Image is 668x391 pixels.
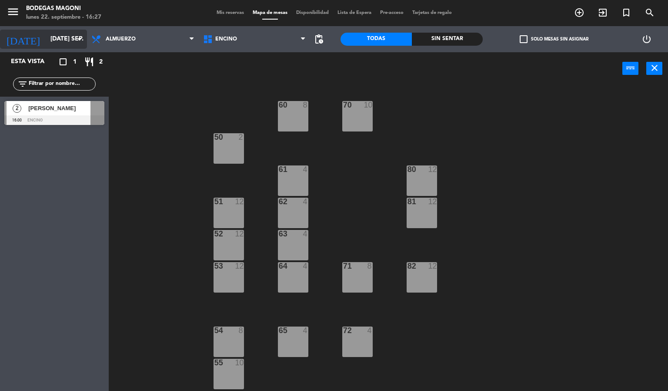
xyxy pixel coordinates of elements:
[248,10,292,15] span: Mapa de mesas
[28,104,90,113] span: [PERSON_NAME]
[239,133,244,141] div: 2
[214,230,215,238] div: 52
[106,36,136,42] span: Almuerzo
[73,57,77,67] span: 1
[343,327,344,334] div: 72
[28,79,95,89] input: Filtrar por nombre...
[214,327,215,334] div: 54
[646,62,662,75] button: close
[215,36,237,42] span: Encino
[428,262,437,270] div: 12
[428,165,437,173] div: 12
[412,33,483,46] div: Sin sentar
[303,327,308,334] div: 4
[7,5,20,18] i: menu
[99,57,103,67] span: 2
[645,7,655,18] i: search
[235,262,244,270] div: 12
[574,7,584,18] i: add_circle_outline
[84,57,94,67] i: restaurant
[74,34,85,44] i: arrow_drop_down
[7,5,20,21] button: menu
[303,165,308,173] div: 4
[314,34,324,44] span: pending_actions
[408,10,456,15] span: Tarjetas de regalo
[235,230,244,238] div: 12
[58,57,68,67] i: crop_square
[343,262,344,270] div: 71
[625,63,636,73] i: power_input
[235,359,244,367] div: 10
[364,101,373,109] div: 10
[26,13,101,22] div: lunes 22. septiembre - 16:27
[641,34,652,44] i: power_settings_new
[303,230,308,238] div: 4
[17,79,28,89] i: filter_list
[214,133,215,141] div: 50
[239,327,244,334] div: 8
[333,10,376,15] span: Lista de Espera
[520,35,528,43] span: check_box_outline_blank
[26,4,101,13] div: Bodegas Magoni
[520,35,588,43] label: Solo mesas sin asignar
[303,198,308,206] div: 4
[13,104,21,113] span: 2
[292,10,333,15] span: Disponibilidad
[4,57,63,67] div: Esta vista
[214,262,215,270] div: 53
[622,62,638,75] button: power_input
[214,198,215,206] div: 51
[343,101,344,109] div: 70
[367,262,373,270] div: 8
[235,198,244,206] div: 12
[621,7,631,18] i: turned_in_not
[214,359,215,367] div: 55
[649,63,660,73] i: close
[598,7,608,18] i: exit_to_app
[303,262,308,270] div: 4
[303,101,308,109] div: 8
[428,198,437,206] div: 12
[376,10,408,15] span: Pre-acceso
[367,327,373,334] div: 4
[341,33,412,46] div: Todas
[212,10,248,15] span: Mis reservas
